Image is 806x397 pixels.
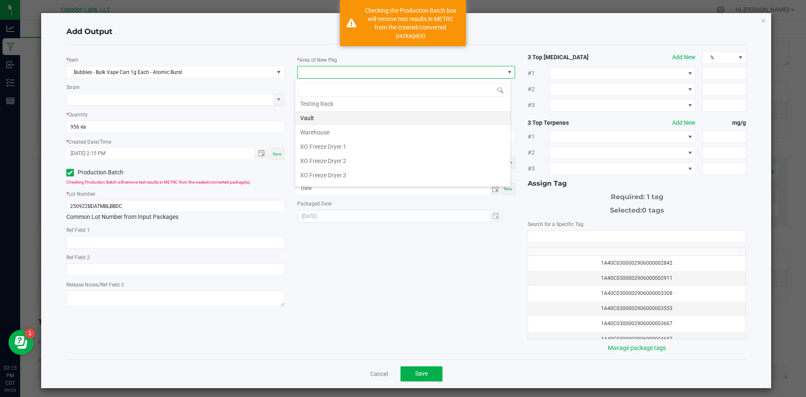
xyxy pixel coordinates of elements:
span: Checking Production Batch will remove test results in METRC from the created/converted package(s). [66,180,251,184]
div: 1A40C0300002906000002911 [533,274,741,282]
input: Created Datetime [67,148,246,159]
iframe: Resource center unread badge [25,329,35,339]
label: Item [68,56,79,64]
div: 1A40C0300002906000004697 [533,335,741,343]
iframe: Resource center [8,330,34,355]
input: NO DATA FOUND [528,231,746,242]
button: Add New [672,53,696,62]
label: Packaged Date [297,200,332,208]
li: Testing Rack [295,97,510,111]
h4: Add Output [66,26,746,37]
span: Now [273,152,282,156]
label: Strain [66,84,80,91]
label: Ref Field 2 [66,254,90,261]
span: Now [504,187,513,191]
span: #1 [528,69,550,78]
button: Save [400,366,442,381]
button: Add New [672,118,696,127]
input: Date [297,183,490,194]
div: 1A40C0300002906000003308 [533,289,741,297]
span: NO DATA FOUND [550,163,696,175]
a: Manage package tags [608,344,666,351]
strong: mg/g [702,118,746,127]
span: #2 [528,85,550,94]
div: Common Lot Number from Input Packages [66,200,285,221]
span: NO DATA FOUND [550,147,696,159]
div: 1A40C0300002906000003667 [533,320,741,328]
span: #2 [528,148,550,157]
div: Checking the Production Batch box will remove test results in METRC from the created/converted pa... [361,6,460,40]
label: Ref Field 1 [66,226,90,234]
div: Assign Tag [528,179,746,189]
span: Toggle popup [254,148,271,159]
label: Quantity [68,111,88,118]
span: % [703,52,735,63]
span: NO DATA FOUND [550,131,696,143]
span: Save [415,370,428,377]
li: Vault [295,111,510,125]
label: Release Notes/Ref Field 3 [66,281,124,289]
li: XO Freeze Dryer 4 [295,182,510,197]
label: Lot Number [68,190,95,198]
li: XO Freeze Dryer 1 [295,139,510,154]
li: Warehouse [295,125,510,139]
li: XO Freeze Dryer 2 [295,154,510,168]
a: Cancel [370,370,388,378]
span: #3 [528,101,550,110]
span: 0 tags [642,206,664,214]
label: Area of New Pkg [299,56,337,64]
label: Created Date/Time [68,138,111,146]
span: #1 [528,132,550,141]
div: 1A40C0300002906000002842 [533,259,741,267]
span: Toggle calendar [490,183,502,195]
label: Production Batch [66,168,169,177]
span: Bubbles - Bulk Vape Cart 1g Each - Atomic Burst [67,66,274,78]
li: XO Freeze Dryer 3 [295,168,510,182]
div: 1A40C0300002906000003553 [533,305,741,313]
span: #3 [528,164,550,173]
label: Search for a Specific Tag [528,221,584,228]
div: Selected: [528,202,746,216]
div: Required: 1 tag [528,189,746,202]
strong: 3 Top Terpenes [528,118,615,127]
strong: 3 Top [MEDICAL_DATA] [528,53,615,62]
